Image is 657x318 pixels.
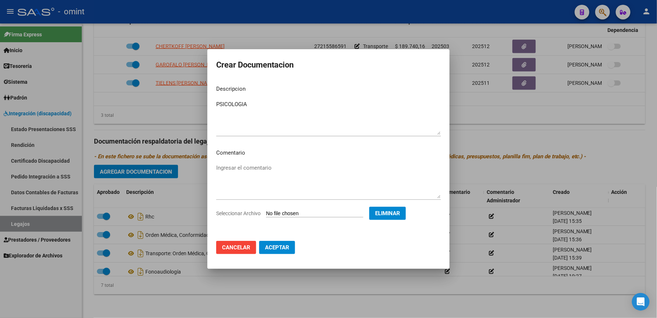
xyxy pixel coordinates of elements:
h2: Crear Documentacion [216,58,441,72]
span: Cancelar [222,244,250,251]
span: Seleccionar Archivo [216,210,261,216]
button: Aceptar [259,241,295,254]
p: Comentario [216,149,441,157]
button: Cancelar [216,241,256,254]
p: Descripcion [216,85,441,93]
span: Eliminar [375,210,400,217]
button: Eliminar [369,207,406,220]
div: Open Intercom Messenger [632,293,650,311]
span: Aceptar [265,244,289,251]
